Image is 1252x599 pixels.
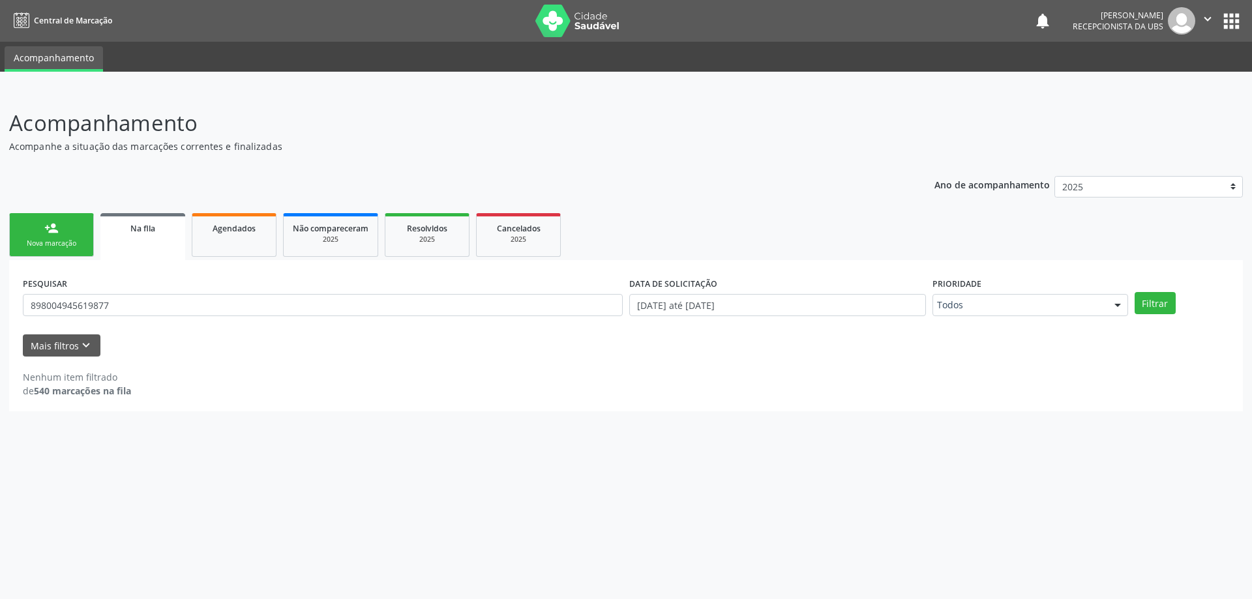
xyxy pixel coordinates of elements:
input: Selecione um intervalo [629,294,926,316]
div: person_add [44,221,59,235]
label: PESQUISAR [23,274,67,294]
span: Não compareceram [293,223,368,234]
span: Cancelados [497,223,541,234]
label: Prioridade [932,274,981,294]
a: Acompanhamento [5,46,103,72]
div: Nova marcação [19,239,84,248]
span: Resolvidos [407,223,447,234]
span: Todos [937,299,1101,312]
span: Agendados [213,223,256,234]
span: Na fila [130,223,155,234]
span: Central de Marcação [34,15,112,26]
button: Mais filtroskeyboard_arrow_down [23,334,100,357]
div: de [23,384,131,398]
button: apps [1220,10,1243,33]
div: 2025 [486,235,551,244]
span: Recepcionista da UBS [1073,21,1163,32]
div: Nenhum item filtrado [23,370,131,384]
input: Nome, CNS [23,294,623,316]
img: img [1168,7,1195,35]
i: keyboard_arrow_down [79,338,93,353]
div: 2025 [395,235,460,244]
div: 2025 [293,235,368,244]
i:  [1200,12,1215,26]
p: Ano de acompanhamento [934,176,1050,192]
p: Acompanhe a situação das marcações correntes e finalizadas [9,139,872,153]
label: DATA DE SOLICITAÇÃO [629,274,717,294]
p: Acompanhamento [9,107,872,139]
strong: 540 marcações na fila [34,385,131,397]
button:  [1195,7,1220,35]
a: Central de Marcação [9,10,112,31]
button: notifications [1034,12,1052,30]
button: Filtrar [1135,292,1176,314]
div: [PERSON_NAME] [1073,10,1163,21]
